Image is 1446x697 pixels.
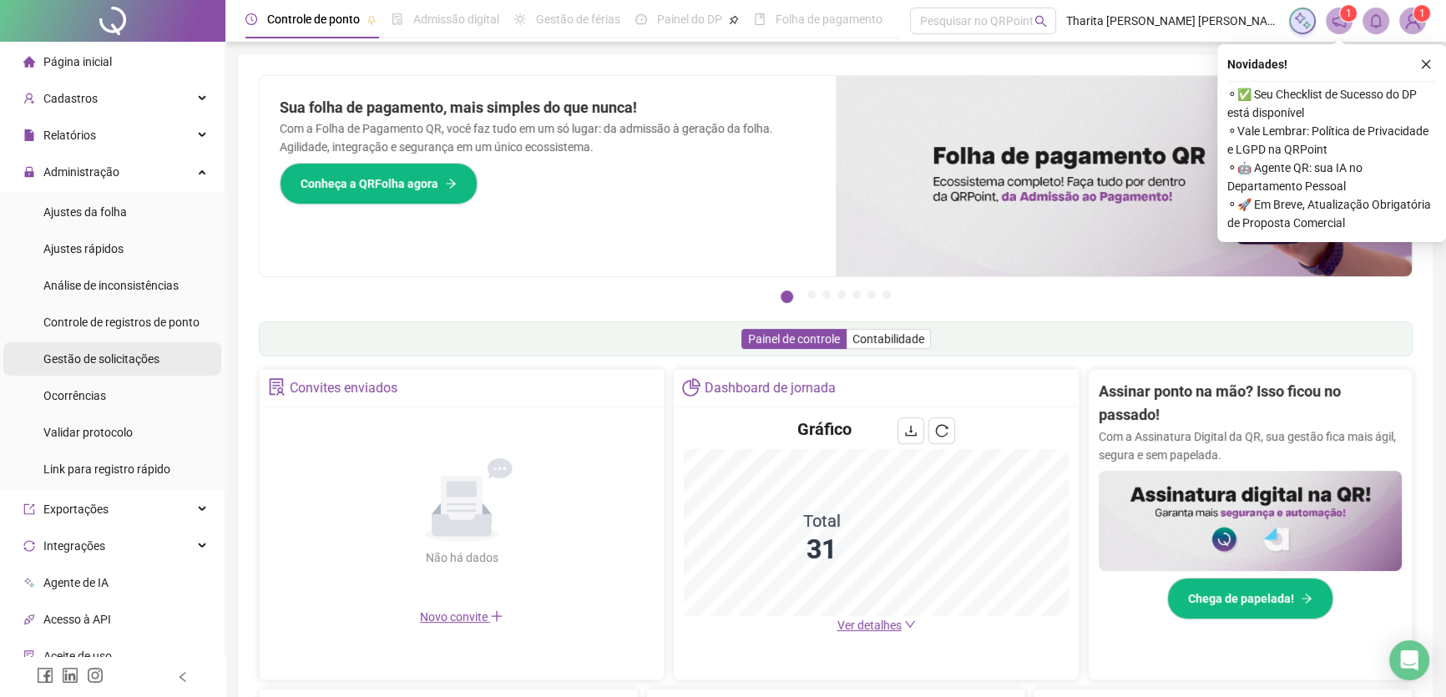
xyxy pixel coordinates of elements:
[807,290,816,299] button: 2
[280,119,816,156] p: Com a Folha de Pagamento QR, você faz tudo em um só lugar: da admissão à geração da folha. Agilid...
[385,548,538,567] div: Não há dados
[1188,589,1294,608] span: Chega de papelada!
[23,503,35,515] span: export
[635,13,647,25] span: dashboard
[245,13,257,25] span: clock-circle
[514,13,526,25] span: sun
[1227,159,1436,195] span: ⚬ 🤖 Agente QR: sua IA no Departamento Pessoal
[23,129,35,141] span: file
[367,15,377,25] span: pushpin
[1227,55,1287,73] span: Novidades !
[1368,13,1383,28] span: bell
[1293,12,1312,30] img: sparkle-icon.fc2bf0ac1784a2077858766a79e2daf3.svg
[43,462,170,476] span: Link para registro rápido
[290,374,397,402] div: Convites enviados
[23,93,35,104] span: user-add
[904,424,918,437] span: download
[904,619,916,630] span: down
[1066,12,1279,30] span: Tharita [PERSON_NAME] [PERSON_NAME]
[1301,593,1312,604] span: arrow-right
[822,290,831,299] button: 3
[837,619,916,632] a: Ver detalhes down
[729,15,739,25] span: pushpin
[43,55,112,68] span: Página inicial
[836,76,1412,276] img: banner%2F8d14a306-6205-4263-8e5b-06e9a85ad873.png
[1227,122,1436,159] span: ⚬ Vale Lembrar: Política de Privacidade e LGPD na QRPoint
[1227,85,1436,122] span: ⚬ ✅ Seu Checklist de Sucesso do DP está disponível
[301,174,438,193] span: Conheça a QRFolha agora
[43,649,112,663] span: Aceite de uso
[837,290,846,299] button: 4
[23,650,35,662] span: audit
[852,332,924,346] span: Contabilidade
[1340,5,1357,22] sup: 1
[1167,578,1333,619] button: Chega de papelada!
[43,279,179,292] span: Análise de inconsistências
[754,13,766,25] span: book
[23,540,35,552] span: sync
[852,290,861,299] button: 5
[1227,195,1436,232] span: ⚬ 🚀 Em Breve, Atualização Obrigatória de Proposta Comercial
[43,576,109,589] span: Agente de IA
[882,290,891,299] button: 7
[267,13,360,26] span: Controle de ponto
[43,613,111,626] span: Acesso à API
[268,378,286,396] span: solution
[62,667,78,684] span: linkedin
[43,165,119,179] span: Administração
[392,13,403,25] span: file-done
[23,166,35,178] span: lock
[536,13,620,26] span: Gestão de férias
[43,539,105,553] span: Integrações
[837,619,902,632] span: Ver detalhes
[23,614,35,625] span: api
[748,332,840,346] span: Painel de controle
[43,242,124,255] span: Ajustes rápidos
[705,374,836,402] div: Dashboard de jornada
[1099,427,1402,464] p: Com a Assinatura Digital da QR, sua gestão fica mais ágil, segura e sem papelada.
[43,352,159,366] span: Gestão de solicitações
[1400,8,1425,33] img: 58223
[867,290,876,299] button: 6
[43,426,133,439] span: Validar protocolo
[682,378,700,396] span: pie-chart
[1332,13,1347,28] span: notification
[1419,8,1425,19] span: 1
[177,671,189,683] span: left
[1034,15,1047,28] span: search
[43,129,96,142] span: Relatórios
[420,610,503,624] span: Novo convite
[781,290,793,303] button: 1
[657,13,722,26] span: Painel do DP
[413,13,499,26] span: Admissão digital
[1346,8,1352,19] span: 1
[797,417,852,441] h4: Gráfico
[1413,5,1430,22] sup: Atualize o seu contato no menu Meus Dados
[776,13,882,26] span: Folha de pagamento
[1099,471,1402,571] img: banner%2F02c71560-61a6-44d4-94b9-c8ab97240462.png
[445,178,457,189] span: arrow-right
[1389,640,1429,680] div: Open Intercom Messenger
[43,92,98,105] span: Cadastros
[280,96,816,119] h2: Sua folha de pagamento, mais simples do que nunca!
[37,667,53,684] span: facebook
[87,667,104,684] span: instagram
[1420,58,1432,70] span: close
[43,503,109,516] span: Exportações
[43,205,127,219] span: Ajustes da folha
[23,56,35,68] span: home
[490,609,503,623] span: plus
[280,163,478,205] button: Conheça a QRFolha agora
[1099,380,1402,427] h2: Assinar ponto na mão? Isso ficou no passado!
[43,389,106,402] span: Ocorrências
[43,316,200,329] span: Controle de registros de ponto
[935,424,948,437] span: reload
